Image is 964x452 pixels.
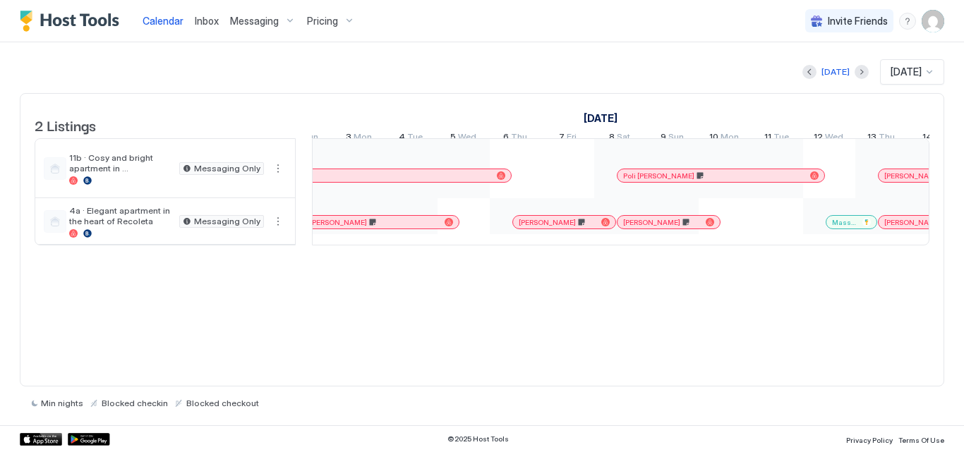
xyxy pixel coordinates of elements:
[195,13,219,28] a: Inbox
[828,15,888,28] span: Invite Friends
[41,398,83,408] span: Min nights
[709,131,718,146] span: 10
[399,131,405,146] span: 4
[605,128,634,149] a: November 8, 2025
[855,65,869,79] button: Next month
[500,128,531,149] a: November 6, 2025
[447,128,480,149] a: November 5, 2025
[69,152,174,173] span: 11b · Cosy and bright apartment in [GEOGRAPHIC_DATA]
[503,131,509,146] span: 6
[270,213,287,230] div: menu
[310,218,367,227] span: [PERSON_NAME]
[922,131,932,146] span: 14
[825,131,843,146] span: Wed
[761,128,793,149] a: November 11, 2025
[555,128,580,149] a: November 7, 2025
[819,63,852,80] button: [DATE]
[721,131,739,146] span: Mon
[879,131,895,146] span: Thu
[230,15,279,28] span: Messaging
[447,434,509,444] span: © 2025 Host Tools
[810,128,847,149] a: November 12, 2025
[764,131,771,146] span: 11
[884,171,941,181] span: [PERSON_NAME]
[35,114,96,135] span: 2 Listings
[20,433,62,446] a: App Store
[270,160,287,177] button: More options
[519,218,576,227] span: [PERSON_NAME]
[623,218,680,227] span: [PERSON_NAME]
[617,131,630,146] span: Sat
[884,218,941,227] span: [PERSON_NAME]
[846,436,893,444] span: Privacy Policy
[68,433,110,446] a: Google Play Store
[814,131,823,146] span: 12
[609,131,615,146] span: 8
[846,432,893,446] a: Privacy Policy
[580,108,621,128] a: November 1, 2025
[102,398,168,408] span: Blocked checkin
[802,65,817,79] button: Previous month
[270,160,287,177] div: menu
[143,15,183,27] span: Calendar
[354,131,372,146] span: Mon
[706,128,742,149] a: November 10, 2025
[450,131,456,146] span: 5
[270,213,287,230] button: More options
[919,128,948,149] a: November 14, 2025
[821,66,850,78] div: [DATE]
[395,128,426,149] a: November 4, 2025
[864,128,898,149] a: November 13, 2025
[832,218,857,227] span: Mass producciones
[307,15,338,28] span: Pricing
[559,131,565,146] span: 7
[186,398,259,408] span: Blocked checkout
[195,15,219,27] span: Inbox
[458,131,476,146] span: Wed
[567,131,577,146] span: Fri
[661,131,666,146] span: 9
[898,436,944,444] span: Terms Of Use
[657,128,687,149] a: November 9, 2025
[773,131,789,146] span: Tue
[407,131,423,146] span: Tue
[623,171,694,181] span: Poli [PERSON_NAME]
[143,13,183,28] a: Calendar
[668,131,684,146] span: Sun
[346,131,351,146] span: 3
[511,131,527,146] span: Thu
[20,11,126,32] a: Host Tools Logo
[891,66,922,78] span: [DATE]
[898,432,944,446] a: Terms Of Use
[922,10,944,32] div: User profile
[867,131,876,146] span: 13
[342,128,375,149] a: November 3, 2025
[69,205,174,226] span: 4a · Elegant apartment in the heart of Recoleta
[899,13,916,30] div: menu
